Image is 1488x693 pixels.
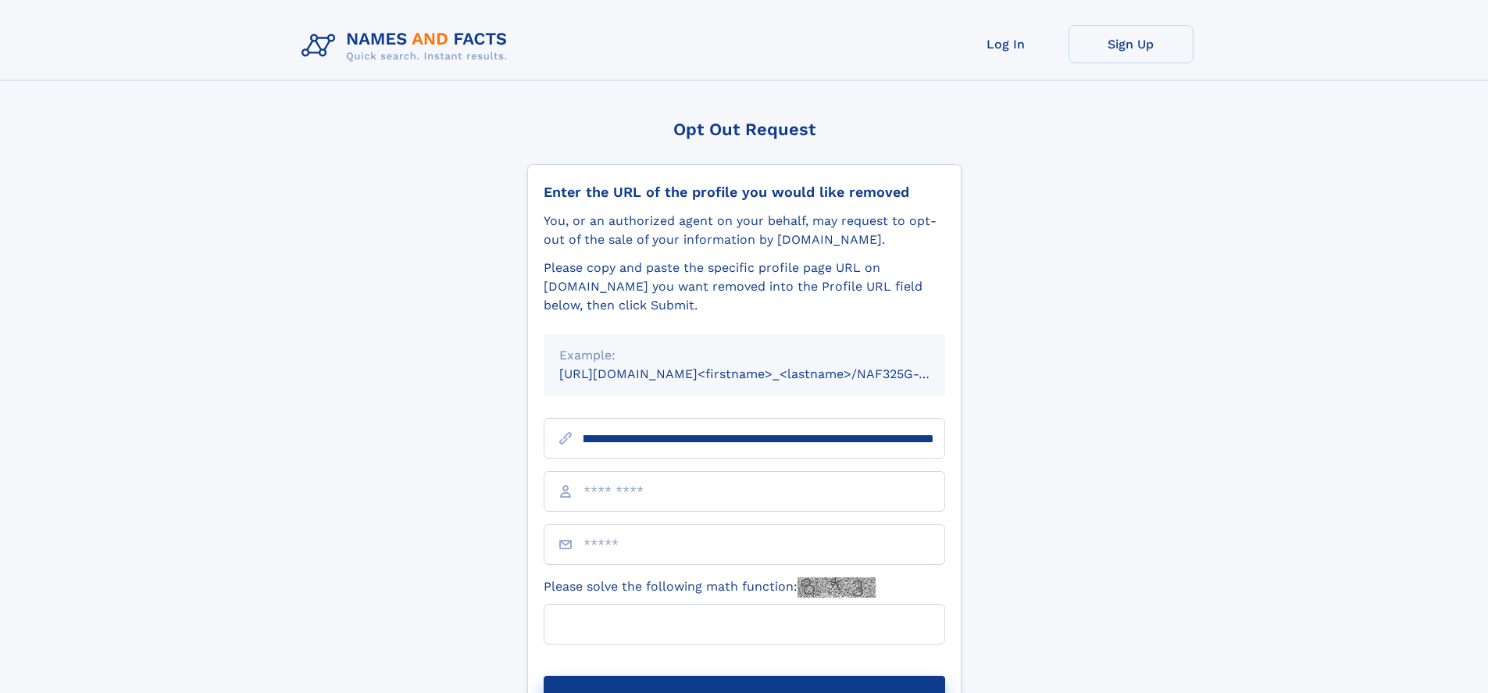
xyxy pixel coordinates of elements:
[544,184,945,201] div: Enter the URL of the profile you would like removed
[1069,25,1194,63] a: Sign Up
[544,577,876,598] label: Please solve the following math function:
[544,259,945,315] div: Please copy and paste the specific profile page URL on [DOMAIN_NAME] you want removed into the Pr...
[559,366,975,381] small: [URL][DOMAIN_NAME]<firstname>_<lastname>/NAF325G-xxxxxxxx
[295,25,520,67] img: Logo Names and Facts
[527,120,962,139] div: Opt Out Request
[944,25,1069,63] a: Log In
[559,346,930,365] div: Example:
[544,212,945,249] div: You, or an authorized agent on your behalf, may request to opt-out of the sale of your informatio...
